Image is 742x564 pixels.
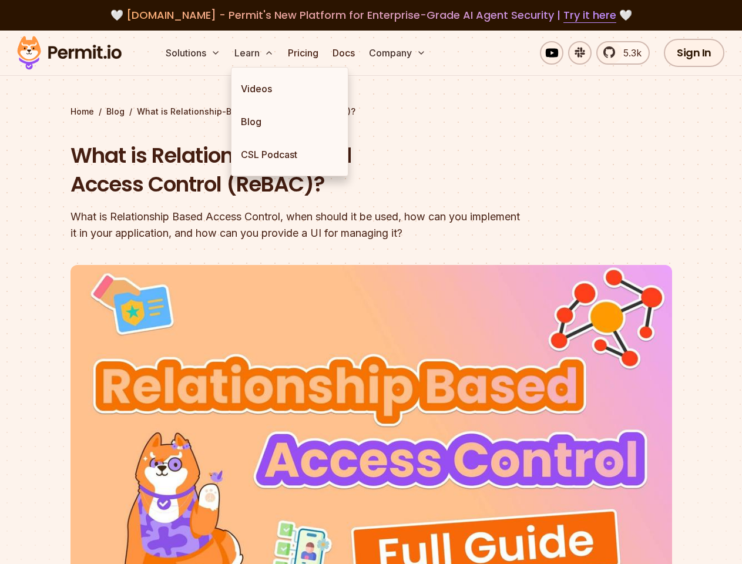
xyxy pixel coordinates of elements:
a: Sign In [664,39,724,67]
div: 🤍 🤍 [28,7,714,23]
a: 5.3k [596,41,650,65]
a: Pricing [283,41,323,65]
a: CSL Podcast [231,138,348,171]
a: Videos [231,72,348,105]
a: Blog [231,105,348,138]
div: What is Relationship Based Access Control, when should it be used, how can you implement it in yo... [70,209,522,241]
img: Permit logo [12,33,127,73]
button: Solutions [161,41,225,65]
h1: What is Relationship-Based Access Control (ReBAC)? [70,141,522,199]
span: 5.3k [616,46,642,60]
button: Company [364,41,431,65]
a: Docs [328,41,360,65]
button: Learn [230,41,278,65]
a: Blog [106,106,125,117]
div: / / [70,106,672,117]
a: Try it here [563,8,616,23]
a: Home [70,106,94,117]
span: [DOMAIN_NAME] - Permit's New Platform for Enterprise-Grade AI Agent Security | [126,8,616,22]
